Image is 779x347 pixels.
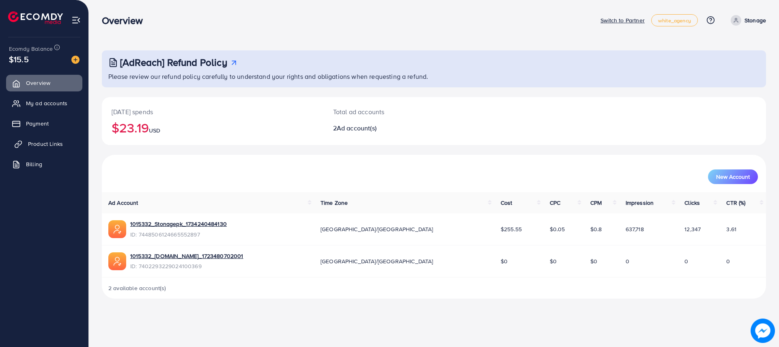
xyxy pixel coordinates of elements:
[28,140,63,148] span: Product Links
[6,136,82,152] a: Product Links
[102,15,149,26] h3: Overview
[501,225,522,233] span: $255.55
[600,15,645,25] p: Switch to Partner
[501,257,508,265] span: $0
[130,220,227,228] a: 1015332_Stonagepk_1734240484130
[149,126,160,134] span: USD
[26,79,50,87] span: Overview
[751,319,775,343] img: image
[684,225,701,233] span: 12,347
[6,95,82,111] a: My ad accounts
[120,56,227,68] h3: [AdReach] Refund Policy
[6,115,82,132] a: Payment
[684,199,700,207] span: Clicks
[26,160,42,168] span: Billing
[26,119,49,128] span: Payment
[727,15,766,26] a: Stonage
[550,225,565,233] span: $0.05
[108,220,126,238] img: ic-ads-acc.e4c84228.svg
[321,199,348,207] span: Time Zone
[112,120,314,135] h2: $23.19
[726,199,745,207] span: CTR (%)
[130,252,243,260] a: 1015332_[DOMAIN_NAME]_1723480702001
[333,107,480,117] p: Total ad accounts
[501,199,512,207] span: Cost
[71,15,81,25] img: menu
[550,257,557,265] span: $0
[626,225,644,233] span: 637,718
[71,56,80,64] img: image
[590,257,597,265] span: $0
[684,257,688,265] span: 0
[716,174,750,180] span: New Account
[726,225,736,233] span: 3.61
[726,257,730,265] span: 0
[321,225,433,233] span: [GEOGRAPHIC_DATA]/[GEOGRAPHIC_DATA]
[651,14,698,26] a: white_agency
[321,257,433,265] span: [GEOGRAPHIC_DATA]/[GEOGRAPHIC_DATA]
[108,72,761,81] p: Please review our refund policy carefully to understand your rights and obligations when requesti...
[708,169,758,184] button: New Account
[9,53,29,65] span: $15.5
[130,262,243,270] span: ID: 7402293229024100369
[590,225,602,233] span: $0.8
[550,199,560,207] span: CPC
[108,252,126,270] img: ic-ads-acc.e4c84228.svg
[745,15,766,25] p: Stonage
[108,284,166,292] span: 2 available account(s)
[337,124,377,132] span: Ad account(s)
[6,156,82,172] a: Billing
[26,99,67,107] span: My ad accounts
[333,124,480,132] h2: 2
[626,257,629,265] span: 0
[8,11,63,24] img: logo
[9,45,53,53] span: Ecomdy Balance
[108,199,138,207] span: Ad Account
[590,199,602,207] span: CPM
[6,75,82,91] a: Overview
[658,18,691,23] span: white_agency
[626,199,654,207] span: Impression
[130,230,227,239] span: ID: 7448506124665552897
[112,107,314,117] p: [DATE] spends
